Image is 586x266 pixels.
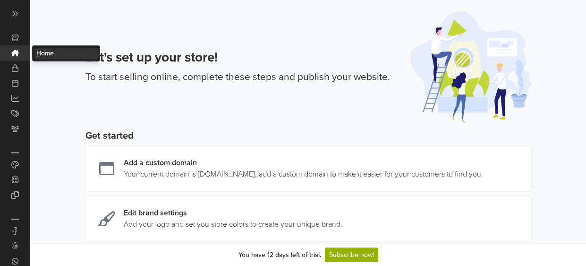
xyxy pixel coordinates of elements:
[85,130,531,142] h5: Get started
[11,219,19,220] p: Integrations
[325,248,378,262] a: Subscribe now!
[410,11,531,123] img: onboarding-illustration-afe561586f57c9d3ab25.svg
[34,48,98,59] a: Home
[85,50,390,66] h3: Let's set up your store!
[238,250,321,260] div: You have 12 days left of trial.
[85,70,390,85] p: To start selling online, complete these steps and publish your website.
[11,152,19,153] p: Customization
